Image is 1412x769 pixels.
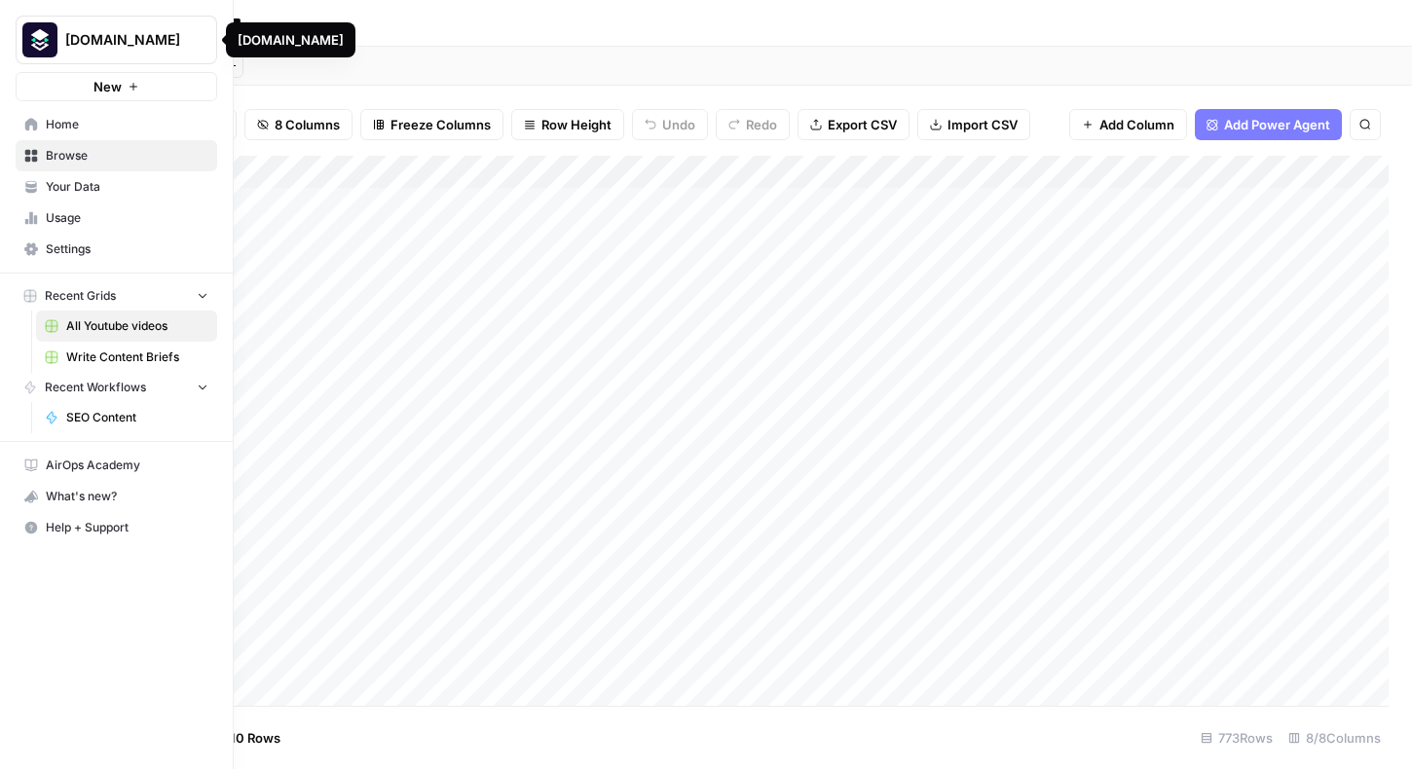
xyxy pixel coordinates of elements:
span: 8 Columns [275,115,340,134]
span: Write Content Briefs [66,348,208,366]
a: Your Data [16,171,217,202]
a: Browse [16,140,217,171]
span: Recent Workflows [45,379,146,396]
div: 8/8 Columns [1281,722,1389,753]
span: Settings [46,240,208,258]
span: AirOps Academy [46,457,208,474]
button: Recent Workflows [16,373,217,402]
button: Recent Grids [16,281,217,311]
span: SEO Content [66,409,208,426]
button: Workspace: Platformengineering.org [16,16,217,64]
span: Freeze Columns [390,115,491,134]
span: Help + Support [46,519,208,536]
a: Usage [16,202,217,234]
img: Platformengineering.org Logo [22,22,57,57]
button: Help + Support [16,512,217,543]
button: Freeze Columns [360,109,503,140]
span: Undo [662,115,695,134]
button: Add Power Agent [1195,109,1342,140]
button: What's new? [16,481,217,512]
a: Home [16,109,217,140]
a: SEO Content [36,402,217,433]
a: All Youtube videos [36,311,217,342]
button: Import CSV [917,109,1030,140]
a: AirOps Academy [16,450,217,481]
span: Import CSV [948,115,1018,134]
a: Write Content Briefs [36,342,217,373]
div: What's new? [17,482,216,511]
button: Undo [632,109,708,140]
span: Your Data [46,178,208,196]
a: Settings [16,234,217,265]
span: Row Height [541,115,612,134]
span: New [93,77,122,96]
button: Redo [716,109,790,140]
span: All Youtube videos [66,317,208,335]
button: Row Height [511,109,624,140]
button: Export CSV [798,109,910,140]
div: 773 Rows [1193,722,1281,753]
span: Browse [46,147,208,165]
span: Add Column [1099,115,1174,134]
span: [DOMAIN_NAME] [65,30,183,50]
button: New [16,72,217,101]
span: Export CSV [828,115,897,134]
span: Recent Grids [45,287,116,305]
button: Add Column [1069,109,1187,140]
button: 8 Columns [244,109,353,140]
span: Home [46,116,208,133]
span: Usage [46,209,208,227]
span: Redo [746,115,777,134]
span: Add Power Agent [1224,115,1330,134]
span: Add 10 Rows [203,728,280,748]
